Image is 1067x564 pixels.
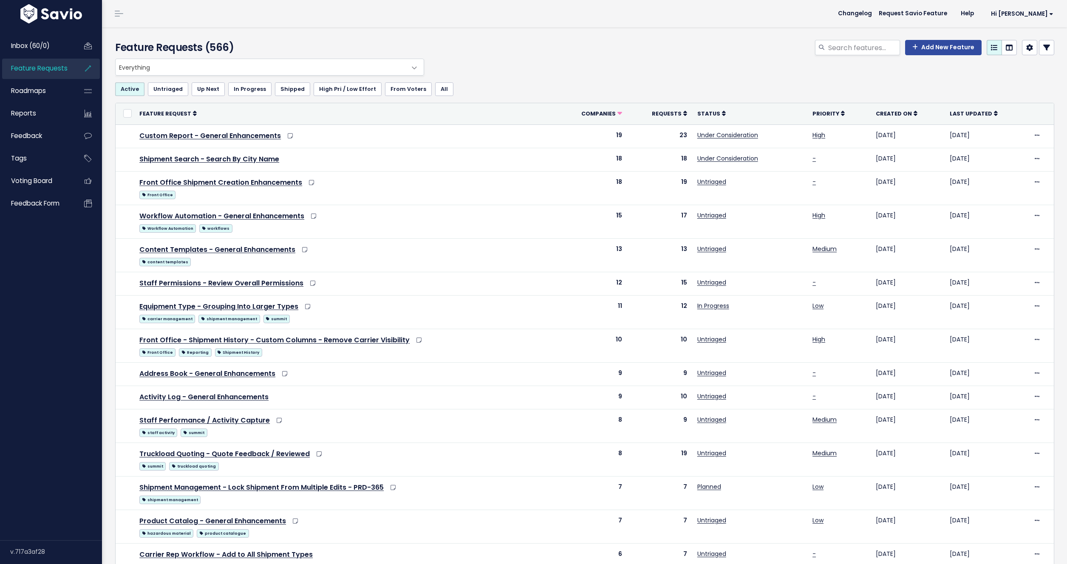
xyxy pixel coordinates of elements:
span: carrier management [139,315,195,323]
a: Shipment Search - Search By City Name [139,154,279,164]
a: High [812,131,825,139]
a: Feedback form [2,194,71,213]
td: 17 [627,205,692,238]
td: 18 [555,171,627,205]
a: Activity Log - General Enhancements [139,392,269,402]
a: Roadmaps [2,81,71,101]
a: Front Office - Shipment History - Custom Columns - Remove Carrier Visibility [139,335,410,345]
td: 18 [555,148,627,171]
a: - [812,369,816,377]
span: summit [263,315,290,323]
td: 18 [627,148,692,171]
a: Requests [652,109,687,118]
a: Workflow Automation - General Enhancements [139,211,304,221]
a: High [812,335,825,344]
td: [DATE] [945,477,1028,510]
span: summit [139,462,166,471]
td: 10 [627,386,692,409]
a: Reporting [179,347,211,357]
a: Voting Board [2,171,71,191]
a: Medium [812,415,837,424]
div: v.717a3af28 [10,541,102,563]
td: 9 [627,363,692,386]
a: Low [812,516,824,525]
span: Requests [652,110,682,117]
a: Untriaged [697,369,726,377]
span: Tags [11,154,27,163]
td: 9 [555,386,627,409]
a: Under Consideration [697,131,758,139]
span: Inbox (60/0) [11,41,50,50]
td: 13 [627,238,692,272]
a: Equipment Type - Grouping Into Larger Types [139,302,298,311]
span: Changelog [838,11,872,17]
td: [DATE] [871,386,945,409]
a: Untriaged [697,415,726,424]
ul: Filter feature requests [115,82,1054,96]
td: 12 [555,272,627,295]
a: summit [139,460,166,471]
span: hazardous material [139,529,193,538]
span: Status [697,110,720,117]
a: - [812,550,816,558]
td: 15 [627,272,692,295]
a: Untriaged [697,211,726,220]
a: staff activity [139,427,177,437]
td: [DATE] [871,329,945,363]
a: Feature Requests [2,59,71,78]
span: Feedback form [11,199,59,208]
span: Reports [11,109,36,118]
td: [DATE] [871,296,945,329]
a: Feature Request [139,109,197,118]
a: Shipment History [215,347,262,357]
a: shipment management [139,494,201,505]
a: In Progress [228,82,272,96]
a: Help [954,7,981,20]
td: [DATE] [945,124,1028,148]
td: 10 [555,329,627,363]
a: Low [812,302,824,310]
span: Hi [PERSON_NAME] [991,11,1053,17]
span: staff activity [139,429,177,437]
a: Untriaged [697,335,726,344]
td: 10 [627,329,692,363]
td: [DATE] [871,363,945,386]
a: - [812,154,816,163]
a: Content Templates - General Enhancements [139,245,295,254]
a: Truckload Quoting - Quote Feedback / Reviewed [139,449,310,459]
img: logo-white.9d6f32f41409.svg [18,4,84,23]
a: - [812,392,816,400]
a: Tags [2,149,71,168]
a: Staff Performance / Activity Capture [139,415,270,425]
a: Companies [581,109,622,118]
a: shipment management [198,313,260,324]
a: In Progress [697,302,729,310]
a: Last Updated [950,109,998,118]
a: High [812,211,825,220]
span: Front Office [139,348,175,357]
td: [DATE] [945,329,1028,363]
span: Workflow Automation [139,224,196,233]
a: Feedback [2,126,71,146]
td: [DATE] [945,296,1028,329]
a: Created On [876,109,917,118]
td: 7 [555,477,627,510]
a: Priority [812,109,845,118]
a: workflows [199,223,232,233]
td: [DATE] [945,409,1028,443]
span: Last Updated [950,110,992,117]
a: truckload quoting [169,460,218,471]
td: 15 [555,205,627,238]
a: Planned [697,482,721,491]
a: carrier management [139,313,195,324]
td: [DATE] [871,477,945,510]
td: [DATE] [945,272,1028,295]
span: Feature Requests [11,64,68,73]
td: 23 [627,124,692,148]
a: Active [115,82,144,96]
a: product catalogue [197,527,249,538]
td: [DATE] [871,272,945,295]
td: [DATE] [945,148,1028,171]
span: Created On [876,110,912,117]
a: Untriaged [697,392,726,400]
